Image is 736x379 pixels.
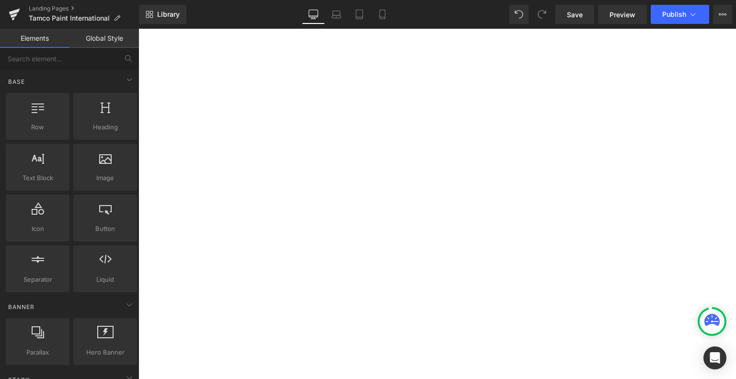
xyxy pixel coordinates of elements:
[76,275,134,285] span: Liquid
[139,5,186,24] a: New Library
[76,173,134,183] span: Image
[609,10,635,20] span: Preview
[713,5,732,24] button: More
[76,347,134,357] span: Hero Banner
[69,29,139,48] a: Global Style
[651,5,709,24] button: Publish
[29,14,110,22] span: Tamco Paint International
[29,5,139,12] a: Landing Pages
[662,11,686,18] span: Publish
[76,224,134,234] span: Button
[371,5,394,24] a: Mobile
[76,122,134,132] span: Heading
[7,302,35,311] span: Banner
[325,5,348,24] a: Laptop
[567,10,583,20] span: Save
[598,5,647,24] a: Preview
[348,5,371,24] a: Tablet
[302,5,325,24] a: Desktop
[703,346,726,369] div: Open Intercom Messenger
[157,10,180,19] span: Library
[9,173,67,183] span: Text Block
[9,122,67,132] span: Row
[9,347,67,357] span: Parallax
[9,224,67,234] span: Icon
[532,5,552,24] button: Redo
[7,77,26,86] span: Base
[509,5,529,24] button: Undo
[9,275,67,285] span: Separator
